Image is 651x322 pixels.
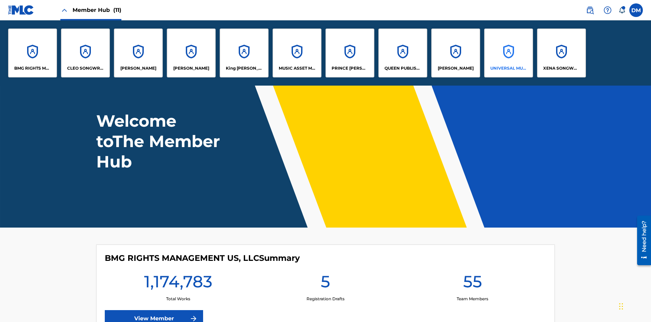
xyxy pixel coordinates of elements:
a: Accounts[PERSON_NAME] [431,29,480,77]
a: AccountsMUSIC ASSET MANAGEMENT (MAM) [273,29,321,77]
div: Drag [619,296,623,317]
p: QUEEN PUBLISHA [384,65,421,71]
p: XENA SONGWRITER [543,65,580,71]
img: MLC Logo [8,5,34,15]
a: AccountsUNIVERSAL MUSIC PUB GROUP [484,29,533,77]
div: Notifications [618,7,625,14]
h1: Welcome to The Member Hub [96,111,223,172]
p: King McTesterson [226,65,263,71]
p: Team Members [457,296,488,302]
p: ELVIS COSTELLO [120,65,156,71]
h1: 55 [463,271,482,296]
p: PRINCE MCTESTERSON [332,65,369,71]
span: (11) [113,7,121,13]
div: User Menu [629,3,643,17]
iframe: Resource Center [632,213,651,269]
p: Total Works [166,296,190,302]
img: help [604,6,612,14]
p: BMG RIGHTS MANAGEMENT US, LLC [14,65,51,71]
span: Member Hub [73,6,121,14]
p: CLEO SONGWRITER [67,65,104,71]
h4: BMG RIGHTS MANAGEMENT US, LLC [105,253,300,263]
h1: 5 [321,271,330,296]
p: Registration Drafts [307,296,344,302]
a: AccountsQUEEN PUBLISHA [378,29,427,77]
p: RONALD MCTESTERSON [438,65,474,71]
a: AccountsXENA SONGWRITER [537,29,586,77]
a: AccountsBMG RIGHTS MANAGEMENT US, LLC [8,29,57,77]
a: AccountsPRINCE [PERSON_NAME] [325,29,374,77]
a: AccountsCLEO SONGWRITER [61,29,110,77]
h1: 1,174,783 [144,271,212,296]
p: MUSIC ASSET MANAGEMENT (MAM) [279,65,316,71]
a: AccountsKing [PERSON_NAME] [220,29,269,77]
a: Accounts[PERSON_NAME] [114,29,163,77]
img: Close [60,6,68,14]
p: EYAMA MCSINGER [173,65,209,71]
div: Help [601,3,614,17]
iframe: Chat Widget [617,289,651,322]
a: Accounts[PERSON_NAME] [167,29,216,77]
img: search [586,6,594,14]
a: Public Search [583,3,597,17]
p: UNIVERSAL MUSIC PUB GROUP [490,65,527,71]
